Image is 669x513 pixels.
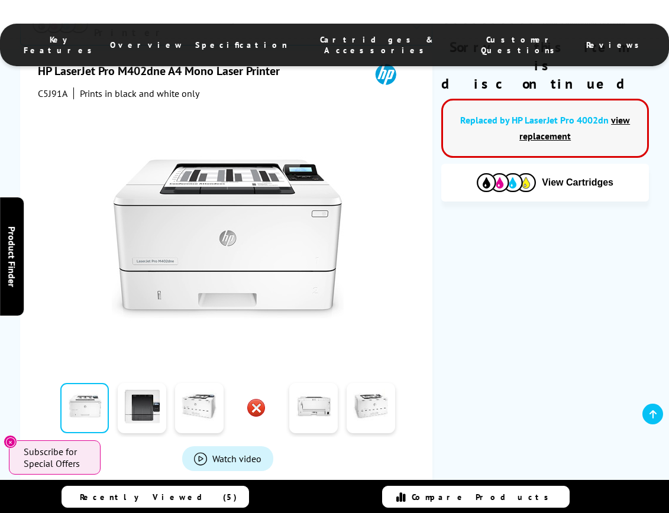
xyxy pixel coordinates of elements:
[542,177,613,188] span: View Cartridges
[24,34,98,56] span: Key Features
[586,40,645,50] span: Reviews
[477,173,536,191] img: Cartridges
[195,40,287,50] span: Specification
[112,123,344,355] img: HP LaserJet Pro M402dne
[212,453,261,465] span: Watch video
[358,63,413,85] img: HP
[38,87,67,99] span: C5J91A
[450,173,640,192] button: View Cartridges
[80,492,237,502] span: Recently Viewed (5)
[24,446,89,469] span: Subscribe for Special Offers
[4,435,17,449] button: Close
[467,34,574,56] span: Customer Questions
[62,486,249,508] a: Recently Viewed (5)
[412,492,555,502] span: Compare Products
[110,40,183,50] span: Overview
[182,446,273,471] a: Product_All_Videos
[460,114,609,126] a: Replaced by HP LaserJet Pro 4002dn
[80,87,199,99] i: Prints in black and white only
[6,226,18,287] span: Product Finder
[299,34,455,56] span: Cartridges & Accessories
[382,486,570,508] a: Compare Products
